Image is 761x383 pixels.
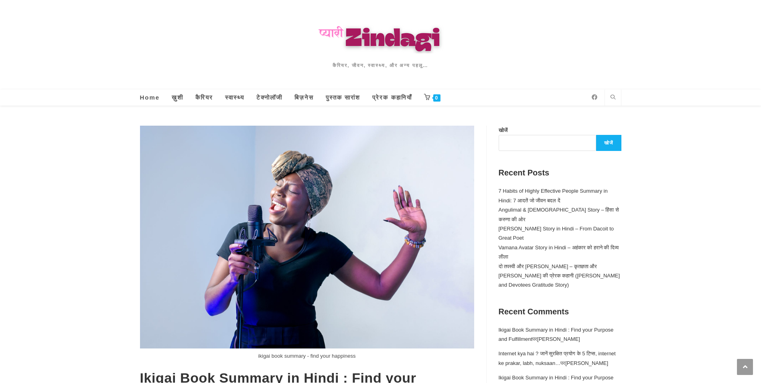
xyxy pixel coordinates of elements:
[499,207,619,222] a: Angulimal & [DEMOGRAPHIC_DATA] Story – हिंसा से करुणा की ओर
[140,126,474,348] img: You are currently viewing Ikigai Book Summary in Hindi : Find your Purpose and Fulfillment
[239,61,523,69] h2: कैरियर, जीवन, स्वास्थ्य, और अन्य पहलू…
[737,359,753,375] a: Scroll to the top of the page
[607,94,619,102] a: Search website
[372,94,412,101] span: प्रेरक कहानियाँ
[225,94,244,101] span: स्वास्थ्य
[589,94,601,100] a: Facebook (opens in a new tab)
[140,94,160,101] span: Home
[499,306,621,317] h2: Recent Comments
[499,327,614,342] a: Ikigai Book Summary in Hindi : Find your Purpose and Fulfillment
[596,135,621,151] button: खोजें
[256,94,282,101] span: टेक्नोलॉजी
[239,20,523,53] img: Pyaari Zindagi
[294,94,314,101] span: बिज़नेस
[172,94,183,101] span: ख़ुशी
[499,188,608,203] a: 7 Habits of Highly Effective People Summary in Hindi: 7 आदतें जो जीवन बदल दें
[320,90,366,106] a: पुस्तक सारांश
[499,350,616,366] a: Internet kya hai ? जानें सुरक्षित प्रयोग के 5 टिप्स, internet ke prakar, labh, nuksaan…
[565,360,608,366] a: [PERSON_NAME]
[326,94,360,101] span: पुस्तक सारांश
[219,90,250,106] a: स्वास्थ्य
[499,263,620,288] a: दो तपस्वी और [PERSON_NAME] – कृतज्ञता और [PERSON_NAME] की प्रेरक कहानी ([PERSON_NAME] and Devotee...
[499,349,621,368] footer: पर
[433,94,441,102] span: 0
[166,90,189,106] a: ख़ुशी
[418,90,447,106] a: 0
[250,90,288,106] a: टेक्नोलॉजी
[499,127,507,133] label: खोजें
[140,351,474,361] div: ikigai book summary - find your happiness
[134,90,166,106] a: Home
[537,336,580,342] a: [PERSON_NAME]
[189,90,219,106] a: कैरियर
[288,90,320,106] a: बिज़नेस
[195,94,213,101] span: कैरियर
[499,226,614,241] a: [PERSON_NAME] Story in Hindi – From Dacoit to Great Poet
[366,90,418,106] a: प्रेरक कहानियाँ
[499,244,619,260] a: Vamana Avatar Story in Hindi – अहंकार को हराने की दिव्य लीला
[499,325,621,344] footer: पर
[499,167,621,178] h2: Recent Posts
